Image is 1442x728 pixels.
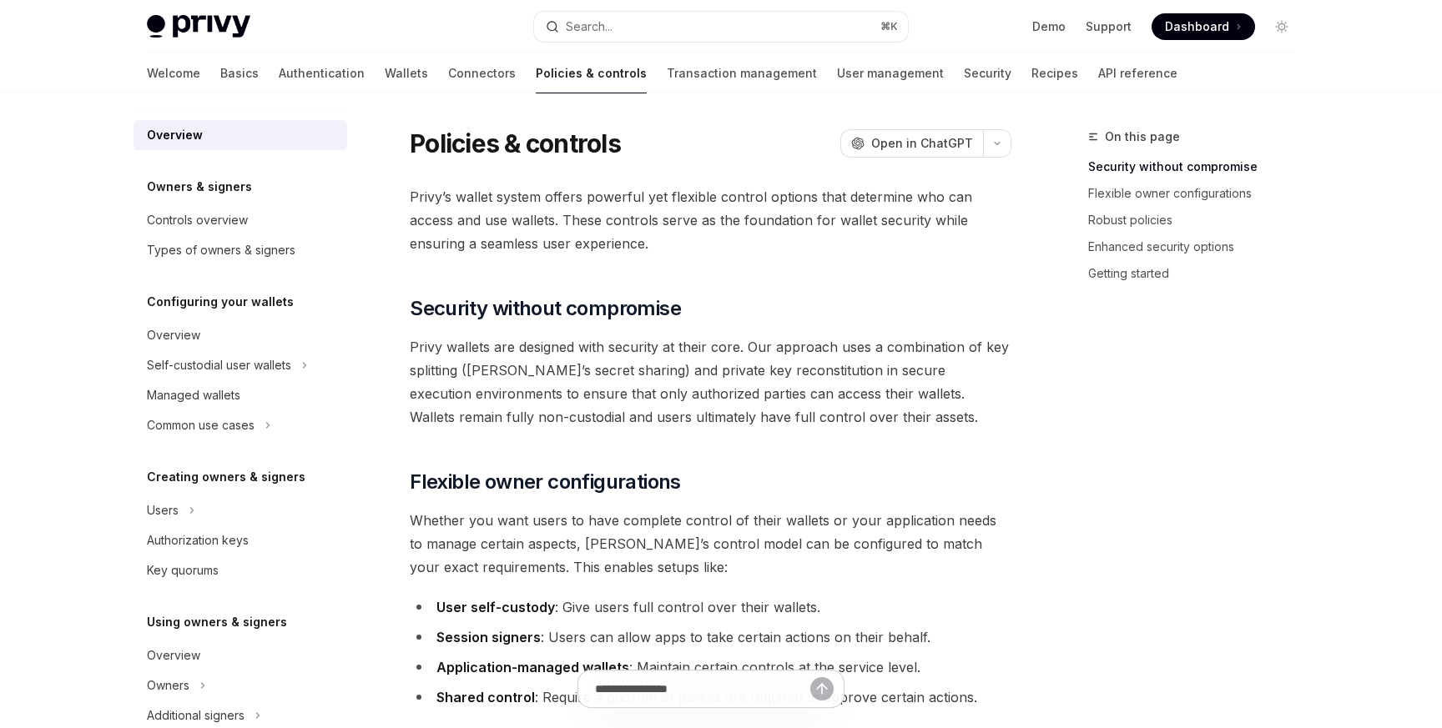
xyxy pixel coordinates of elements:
[964,53,1011,93] a: Security
[436,599,555,615] strong: User self-custody
[837,53,944,93] a: User management
[147,467,305,487] h5: Creating owners & signers
[147,415,255,435] div: Common use cases
[840,129,983,158] button: Open in ChatGPT
[1098,53,1177,93] a: API reference
[448,53,516,93] a: Connectors
[410,469,681,495] span: Flexible owner configurations
[147,500,179,520] div: Users
[147,560,219,580] div: Key quorums
[536,53,647,93] a: Policies & controls
[134,235,347,265] a: Types of owners & signers
[1088,260,1308,287] a: Getting started
[134,525,347,555] a: Authorization keys
[880,20,898,33] span: ⌘ K
[410,655,1011,679] li: : Maintain certain controls at the service level.
[134,555,347,585] a: Key quorums
[871,135,973,152] span: Open in ChatGPT
[385,53,428,93] a: Wallets
[134,205,347,235] a: Controls overview
[147,355,291,375] div: Self-custodial user wallets
[147,675,189,695] div: Owners
[134,120,347,150] a: Overview
[1088,233,1308,260] a: Enhanced security options
[1088,153,1308,180] a: Security without compromise
[410,509,1011,579] span: Whether you want users to have complete control of their wallets or your application needs to man...
[410,335,1011,429] span: Privy wallets are designed with security at their core. Our approach uses a combination of key sp...
[1088,207,1308,233] a: Robust policies
[147,53,200,93] a: Welcome
[147,612,287,632] h5: Using owners & signers
[134,380,347,410] a: Managed wallets
[436,629,541,645] strong: Session signers
[134,640,347,670] a: Overview
[410,295,681,322] span: Security without compromise
[147,125,203,145] div: Overview
[147,292,294,312] h5: Configuring your wallets
[667,53,817,93] a: Transaction management
[1165,18,1229,35] span: Dashboard
[1031,53,1078,93] a: Recipes
[534,12,908,42] button: Search...⌘K
[134,320,347,350] a: Overview
[147,645,200,665] div: Overview
[1268,13,1295,40] button: Toggle dark mode
[279,53,365,93] a: Authentication
[220,53,259,93] a: Basics
[147,177,252,197] h5: Owners & signers
[410,625,1011,649] li: : Users can allow apps to take certain actions on their behalf.
[1105,127,1180,147] span: On this page
[566,17,613,37] div: Search...
[410,595,1011,619] li: : Give users full control over their wallets.
[1086,18,1132,35] a: Support
[1032,18,1066,35] a: Demo
[147,210,248,230] div: Controls overview
[410,185,1011,255] span: Privy’s wallet system offers powerful yet flexible control options that determine who can access ...
[1152,13,1255,40] a: Dashboard
[810,677,834,700] button: Send message
[147,240,295,260] div: Types of owners & signers
[147,325,200,345] div: Overview
[410,128,621,158] h1: Policies & controls
[147,530,249,550] div: Authorization keys
[1088,180,1308,207] a: Flexible owner configurations
[147,705,245,725] div: Additional signers
[147,15,250,38] img: light logo
[147,385,240,405] div: Managed wallets
[436,659,629,675] strong: Application-managed wallets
